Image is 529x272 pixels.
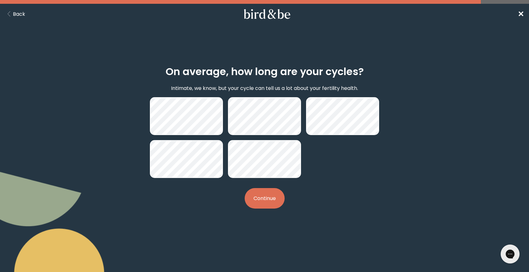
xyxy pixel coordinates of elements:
p: Intimate, we know, but your cycle can tell us a lot about your fertility health. [171,84,358,92]
button: Continue [245,188,285,209]
a: ✕ [518,9,524,20]
button: Back Button [5,10,25,18]
h2: On average, how long are your cycles? [166,64,364,79]
iframe: Gorgias live chat messenger [498,242,523,266]
span: ✕ [518,9,524,19]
